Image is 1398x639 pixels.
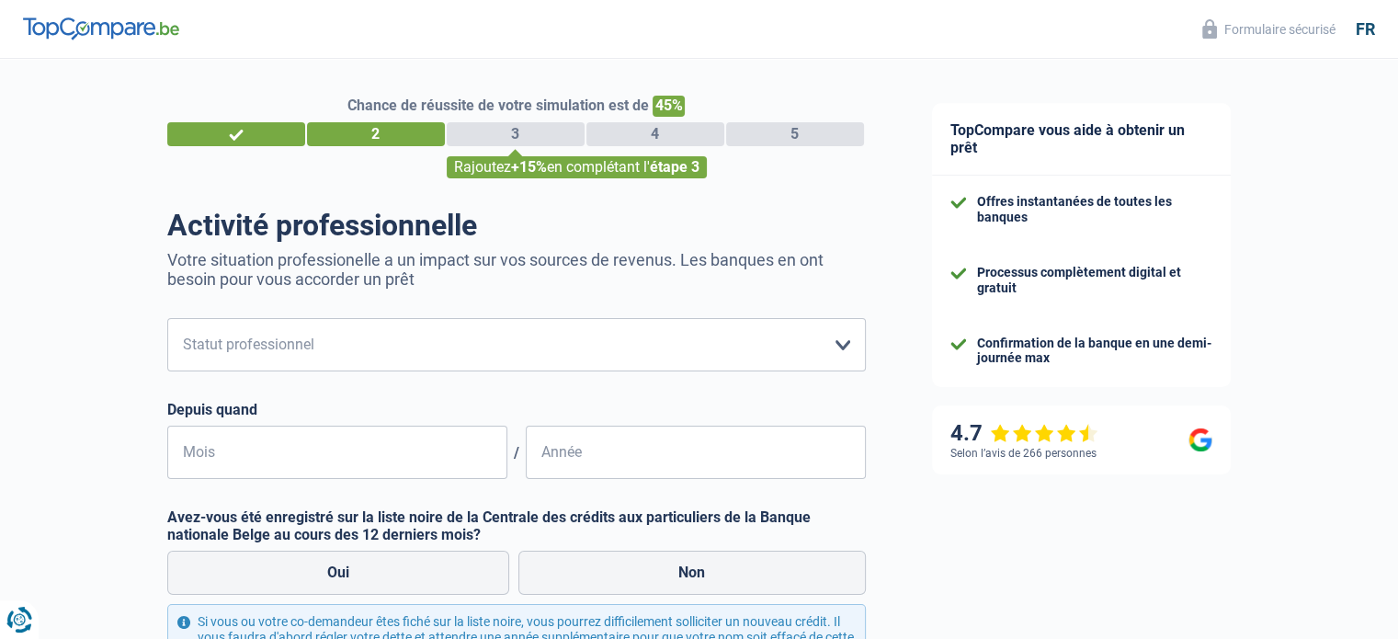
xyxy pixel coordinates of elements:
p: Votre situation professionelle a un impact sur vos sources de revenus. Les banques en ont besoin ... [167,250,866,289]
input: MM [167,426,507,479]
div: Offres instantanées de toutes les banques [977,194,1212,225]
div: fr [1356,19,1375,40]
div: TopCompare vous aide à obtenir un prêt [932,103,1231,176]
input: AAAA [526,426,866,479]
div: Processus complètement digital et gratuit [977,265,1212,296]
div: 4.7 [950,420,1098,447]
div: 5 [726,122,864,146]
h1: Activité professionnelle [167,208,866,243]
div: 1 [167,122,305,146]
label: Avez-vous été enregistré sur la liste noire de la Centrale des crédits aux particuliers de la Ban... [167,508,866,543]
div: Confirmation de la banque en une demi-journée max [977,336,1212,367]
span: / [507,444,526,462]
button: Formulaire sécurisé [1191,14,1347,44]
div: 3 [447,122,585,146]
label: Non [518,551,866,595]
div: Selon l’avis de 266 personnes [950,447,1097,460]
div: 4 [586,122,724,146]
img: TopCompare Logo [23,17,179,40]
div: Rajoutez en complétant l' [447,156,707,178]
span: étape 3 [650,158,699,176]
label: Depuis quand [167,401,866,418]
span: Chance de réussite de votre simulation est de [347,97,649,114]
div: 2 [307,122,445,146]
span: +15% [511,158,547,176]
label: Oui [167,551,510,595]
span: 45% [653,96,685,117]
